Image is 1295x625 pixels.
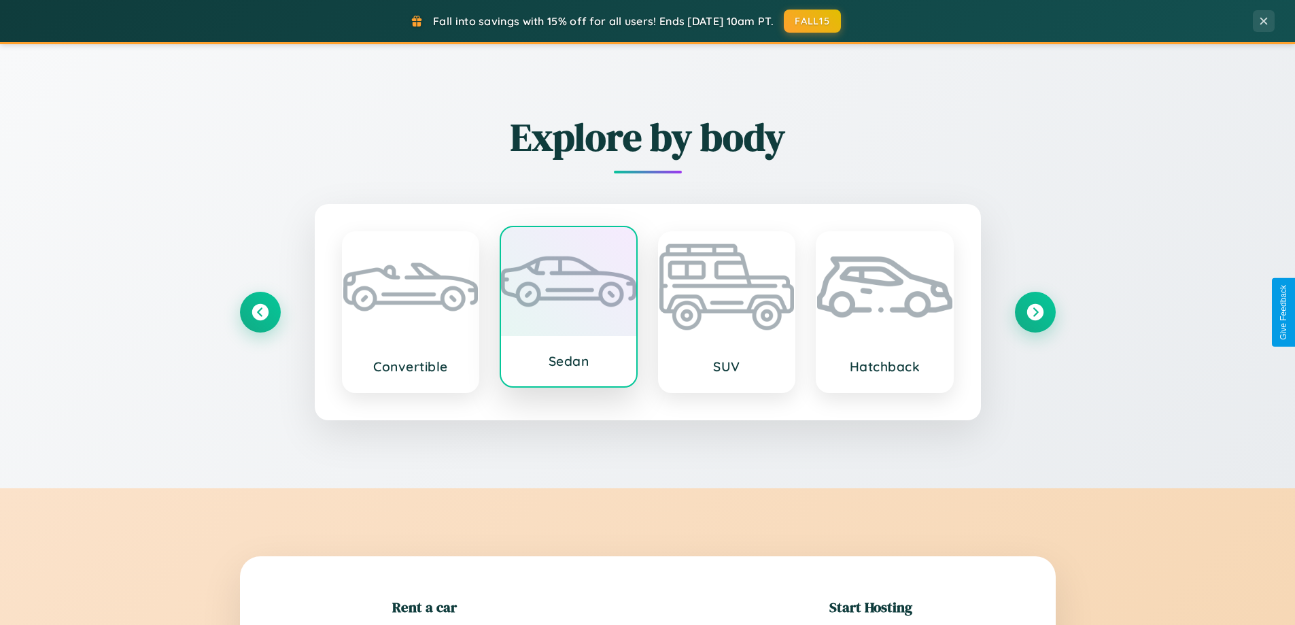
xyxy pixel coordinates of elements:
h3: Convertible [357,358,465,375]
div: Give Feedback [1279,285,1288,340]
h3: Sedan [515,353,623,369]
h3: SUV [673,358,781,375]
button: FALL15 [784,10,841,33]
h2: Explore by body [240,111,1056,163]
h2: Rent a car [392,597,457,617]
h2: Start Hosting [829,597,912,617]
span: Fall into savings with 15% off for all users! Ends [DATE] 10am PT. [433,14,774,28]
h3: Hatchback [831,358,939,375]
